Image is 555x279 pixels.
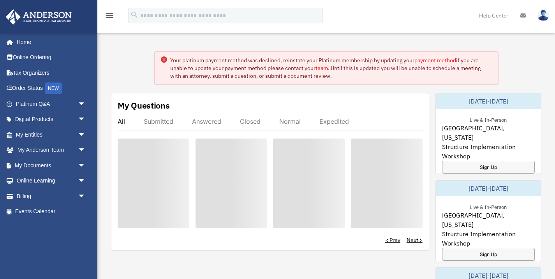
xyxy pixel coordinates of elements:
a: Events Calendar [5,204,97,219]
div: Your platinum payment method was declined, reinstate your Platinum membership by updating your if... [170,56,492,80]
div: Live & In-Person [463,202,513,211]
a: Next > [407,236,423,244]
a: Sign Up [442,248,535,261]
span: arrow_drop_down [78,127,93,143]
span: arrow_drop_down [78,142,93,158]
span: arrow_drop_down [78,96,93,112]
a: team [315,65,328,72]
div: Answered [192,118,221,125]
div: Live & In-Person [463,115,513,123]
span: arrow_drop_down [78,188,93,204]
div: All [118,118,125,125]
div: Submitted [144,118,173,125]
span: Structure Implementation Workshop [442,142,535,161]
span: Structure Implementation Workshop [442,229,535,248]
a: My Anderson Teamarrow_drop_down [5,142,97,158]
img: User Pic [537,10,549,21]
a: Platinum Q&Aarrow_drop_down [5,96,97,112]
img: Anderson Advisors Platinum Portal [4,9,74,25]
a: payment method [414,57,456,64]
span: [GEOGRAPHIC_DATA], [US_STATE] [442,123,535,142]
div: Closed [240,118,261,125]
span: arrow_drop_down [78,112,93,128]
div: NEW [45,82,62,94]
a: Billingarrow_drop_down [5,188,97,204]
a: Online Learningarrow_drop_down [5,173,97,189]
a: Digital Productsarrow_drop_down [5,112,97,127]
span: arrow_drop_down [78,158,93,174]
div: My Questions [118,100,170,111]
i: menu [105,11,115,20]
div: Expedited [319,118,349,125]
a: Sign Up [442,161,535,174]
div: Normal [279,118,301,125]
div: [DATE]-[DATE] [436,181,541,196]
a: Home [5,34,93,50]
div: [DATE]-[DATE] [436,93,541,109]
a: My Entitiesarrow_drop_down [5,127,97,142]
a: menu [105,14,115,20]
span: arrow_drop_down [78,173,93,189]
span: [GEOGRAPHIC_DATA], [US_STATE] [442,211,535,229]
a: < Prev [385,236,400,244]
i: search [130,11,139,19]
a: Online Ordering [5,50,97,65]
a: My Documentsarrow_drop_down [5,158,97,173]
a: Order StatusNEW [5,81,97,97]
a: Tax Organizers [5,65,97,81]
